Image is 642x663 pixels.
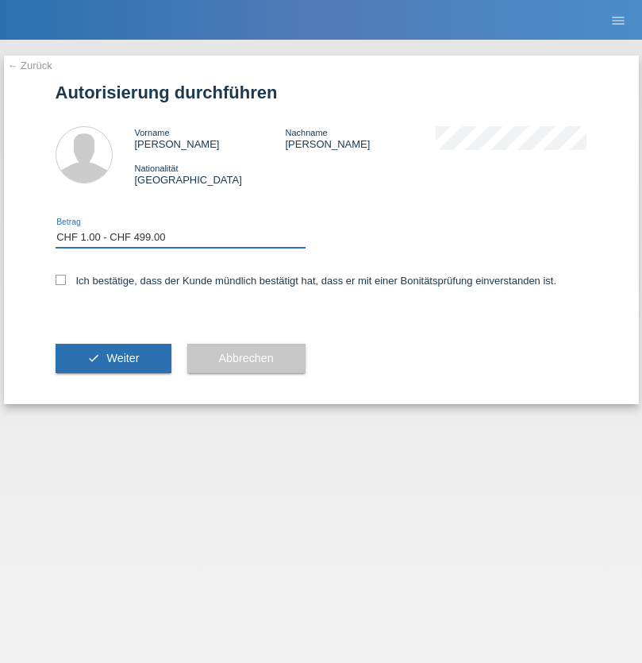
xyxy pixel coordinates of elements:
[285,128,327,137] span: Nachname
[187,344,306,374] button: Abbrechen
[8,60,52,71] a: ← Zurück
[285,126,436,150] div: [PERSON_NAME]
[135,162,286,186] div: [GEOGRAPHIC_DATA]
[135,126,286,150] div: [PERSON_NAME]
[56,83,587,102] h1: Autorisierung durchführen
[219,352,274,364] span: Abbrechen
[56,275,557,287] label: Ich bestätige, dass der Kunde mündlich bestätigt hat, dass er mit einer Bonitätsprüfung einversta...
[87,352,100,364] i: check
[602,15,634,25] a: menu
[135,164,179,173] span: Nationalität
[610,13,626,29] i: menu
[56,344,171,374] button: check Weiter
[106,352,139,364] span: Weiter
[135,128,170,137] span: Vorname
